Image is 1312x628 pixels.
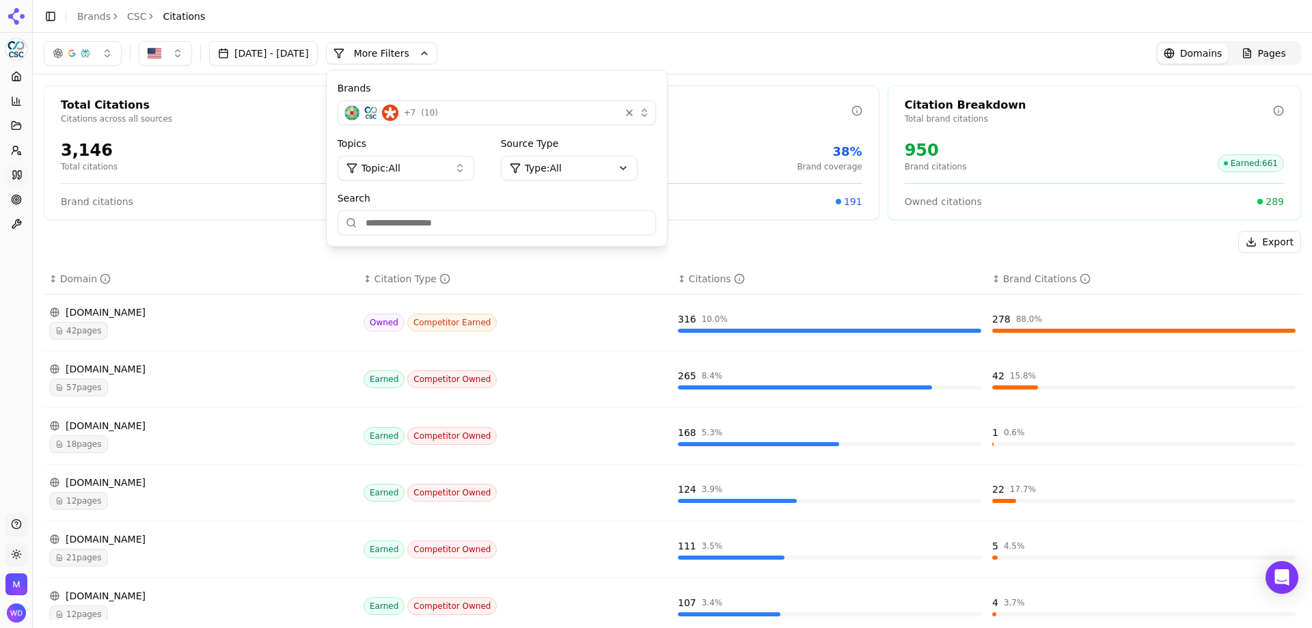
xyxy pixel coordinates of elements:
th: citationTypes [358,264,672,295]
div: 10.0 % [702,314,728,325]
button: Type:All [501,156,638,180]
div: 5.3 % [702,427,723,438]
div: Open Intercom Messenger [1266,561,1298,594]
span: Earned : 661 [1218,154,1284,172]
span: Competitor Owned [407,541,497,558]
span: 191 [844,195,862,208]
div: [DOMAIN_NAME] [49,589,353,603]
a: CSC [127,10,146,23]
span: Citations [163,10,205,23]
div: Citation Breakdown [905,97,1273,113]
div: Citation Type [374,272,450,286]
label: Topics [338,137,493,150]
span: Competitor Owned [407,597,497,615]
div: 265 [678,369,696,383]
span: Competitor Owned [407,484,497,502]
th: domain [44,264,358,295]
span: Earned [364,427,405,445]
span: Type: All [525,161,562,175]
div: [DOMAIN_NAME] [49,476,353,489]
div: 3.5 % [702,541,723,551]
div: ↕Citations [678,272,981,286]
img: Melissa Dowd - Sandbox [5,573,27,595]
span: 12 pages [49,605,108,623]
span: 289 [1266,195,1284,208]
label: Brands [338,81,656,95]
div: 15.8 % [1010,370,1036,381]
div: 5 [992,539,998,553]
div: 950 [905,139,967,161]
th: brandCitationCount [987,264,1301,295]
p: Brand coverage [797,161,862,172]
th: totalCitationCount [672,264,987,295]
div: Total Citations [61,97,429,113]
button: Open user button [7,603,26,623]
span: Earned [364,597,405,615]
button: Export [1238,231,1301,253]
div: [DOMAIN_NAME] [49,419,353,433]
div: 22 [992,482,1004,496]
span: Earned [364,484,405,502]
div: 316 [678,312,696,326]
span: Earned [364,541,405,558]
p: Total citations [61,161,118,172]
div: Domain [60,272,111,286]
div: 1 [992,426,998,439]
button: [DATE] - [DATE] [209,41,318,66]
nav: breadcrumb [77,10,205,23]
div: 38% [797,142,862,161]
button: Current brand: CSC [5,38,27,60]
label: Search [338,191,656,205]
div: ↕Domain [49,272,353,286]
span: Owned citations [905,195,982,208]
div: 4 [992,596,998,610]
p: Total brand citations [905,113,1273,124]
div: 3.4 % [702,597,723,608]
div: 124 [678,482,696,496]
span: 42 pages [49,322,108,340]
label: Source Type [501,137,656,150]
span: Competitor Owned [407,370,497,388]
div: 42 [992,369,1004,383]
span: Earned [364,370,405,388]
div: [DOMAIN_NAME] [49,362,353,376]
span: 18 pages [49,435,108,453]
p: Brand citations [905,161,967,172]
img: Csc [363,105,379,121]
div: 3,146 [61,139,118,161]
div: 111 [678,539,696,553]
div: Brand Citations [1003,272,1091,286]
div: 278 [992,312,1011,326]
div: 168 [678,426,696,439]
span: 12 pages [49,492,108,510]
div: 107 [678,596,696,610]
span: Domains [1180,46,1222,60]
img: Wolters Kluwer [344,105,360,121]
div: 4.5 % [1004,541,1025,551]
span: Pages [1258,46,1286,60]
p: Citations across all sources [61,113,429,124]
img: Will Downey [7,603,26,623]
span: Owned [364,314,405,331]
span: Competitor Owned [407,427,497,445]
button: Open organization switcher [5,573,27,595]
a: Brands [77,11,111,22]
span: ( 10 ) [421,107,438,118]
div: 3.9 % [702,484,723,495]
img: Alter Domus [382,105,398,121]
div: 3.7 % [1004,597,1025,608]
span: 21 pages [49,549,108,566]
div: [DOMAIN_NAME] [49,532,353,546]
span: Brand citations [61,195,133,208]
span: + 7 [404,107,416,118]
div: 0.6 % [1004,427,1025,438]
button: More Filters [326,42,437,64]
span: 57 pages [49,379,108,396]
div: [DOMAIN_NAME] [49,305,353,319]
div: 8.4 % [702,370,723,381]
div: ↕Brand Citations [992,272,1296,286]
img: CSC [5,38,27,60]
div: ↕Citation Type [364,272,667,286]
span: Competitor Earned [407,314,497,331]
img: US [148,46,161,60]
